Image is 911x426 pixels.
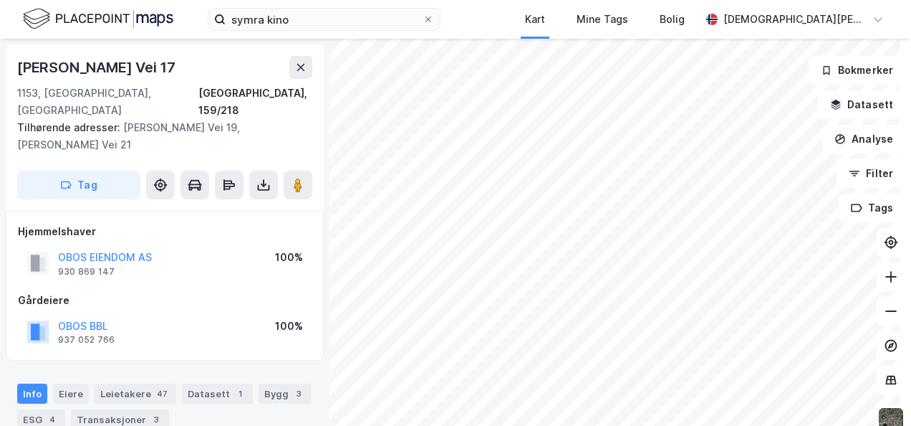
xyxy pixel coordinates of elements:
div: 1153, [GEOGRAPHIC_DATA], [GEOGRAPHIC_DATA] [17,85,198,119]
div: Info [17,384,47,404]
div: Hjemmelshaver [18,223,312,240]
button: Tags [839,194,905,222]
div: Mine Tags [577,11,628,28]
div: 100% [275,318,303,335]
div: 937 052 766 [58,334,115,346]
div: 47 [154,387,170,401]
div: Datasett [182,384,253,404]
div: Bygg [259,384,312,404]
iframe: Chat Widget [839,357,911,426]
div: [DEMOGRAPHIC_DATA][PERSON_NAME] [723,11,867,28]
img: logo.f888ab2527a4732fd821a326f86c7f29.svg [23,6,173,32]
button: Filter [837,159,905,188]
div: 930 869 147 [58,266,115,278]
div: Gårdeiere [18,292,312,309]
div: 3 [291,387,306,401]
div: [GEOGRAPHIC_DATA], 159/218 [198,85,312,119]
div: Eiere [53,384,89,404]
div: [PERSON_NAME] Vei 17 [17,56,178,79]
button: Tag [17,171,140,199]
button: Bokmerker [809,56,905,85]
span: Tilhørende adresser: [17,121,123,133]
div: Bolig [660,11,685,28]
div: 100% [275,249,303,266]
div: [PERSON_NAME] Vei 19, [PERSON_NAME] Vei 21 [17,119,301,153]
div: 1 [233,387,247,401]
button: Analyse [822,125,905,153]
button: Datasett [818,90,905,119]
input: Søk på adresse, matrikkel, gårdeiere, leietakere eller personer [226,9,423,30]
div: Kart [525,11,545,28]
div: Leietakere [95,384,176,404]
